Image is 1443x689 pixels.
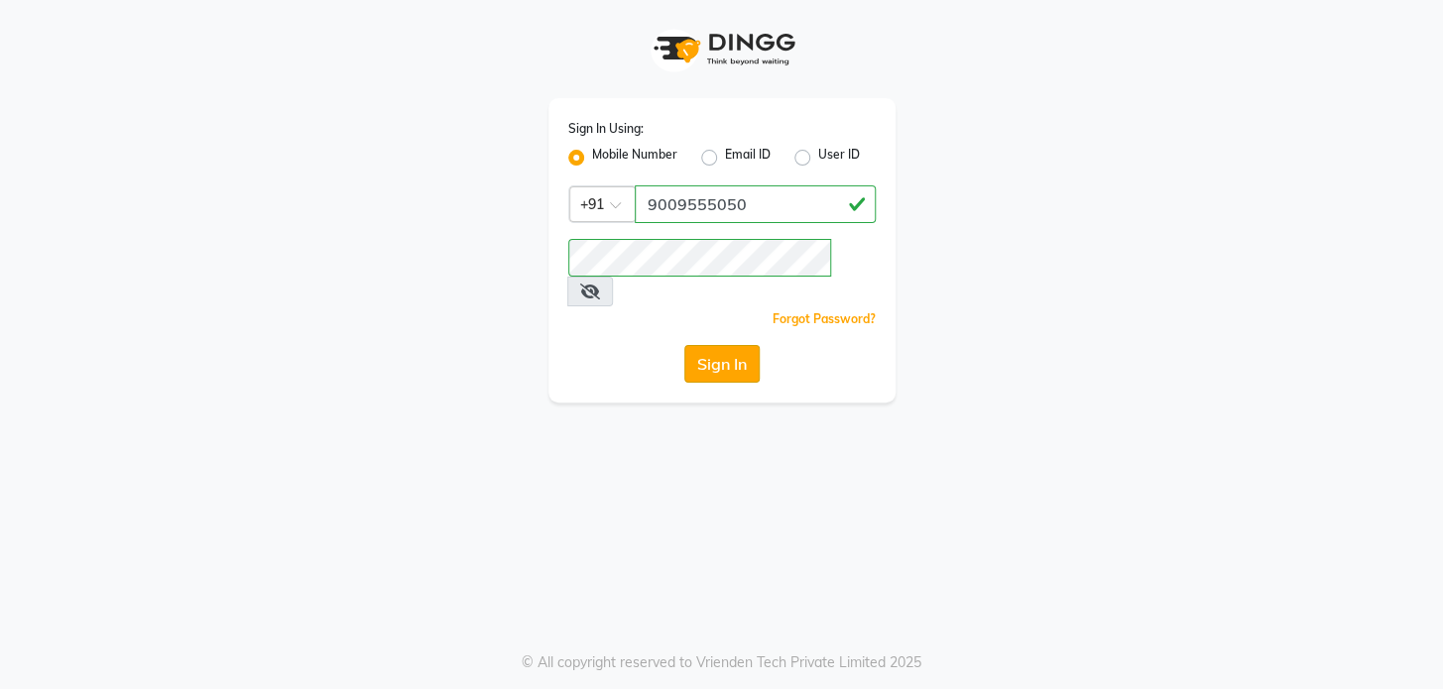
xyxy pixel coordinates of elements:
input: Username [568,239,831,277]
label: User ID [818,146,860,170]
img: logo1.svg [643,20,801,78]
a: Forgot Password? [773,311,876,326]
label: Sign In Using: [568,120,644,138]
label: Mobile Number [592,146,677,170]
input: Username [635,185,876,223]
button: Sign In [684,345,760,383]
label: Email ID [725,146,771,170]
